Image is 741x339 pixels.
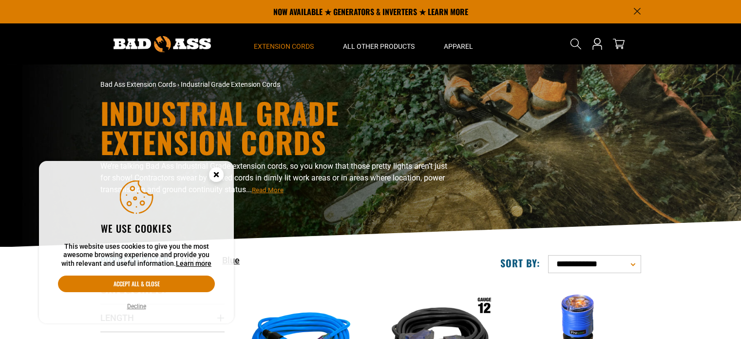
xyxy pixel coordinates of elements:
[114,36,211,52] img: Bad Ass Extension Cords
[100,80,176,88] a: Bad Ass Extension Cords
[58,276,215,292] button: Accept all & close
[343,42,415,51] span: All Other Products
[58,222,215,235] h2: We use cookies
[124,301,149,311] button: Decline
[444,42,473,51] span: Apparel
[181,80,280,88] span: Industrial Grade Extension Cords
[176,259,211,267] a: Learn more
[328,23,429,64] summary: All Other Products
[568,36,584,52] summary: Search
[100,98,456,157] h1: Industrial Grade Extension Cords
[429,23,488,64] summary: Apparel
[100,160,456,196] p: We’re talking Bad Ass Industrial Grade extension cords, so you know that those pretty lights aren...
[239,23,328,64] summary: Extension Cords
[177,80,179,88] span: ›
[39,161,234,324] aside: Cookie Consent
[58,242,215,268] p: This website uses cookies to give you the most awesome browsing experience and provide you with r...
[254,42,314,51] span: Extension Cords
[252,186,284,194] span: Read More
[500,257,540,269] label: Sort by:
[100,80,456,90] nav: breadcrumbs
